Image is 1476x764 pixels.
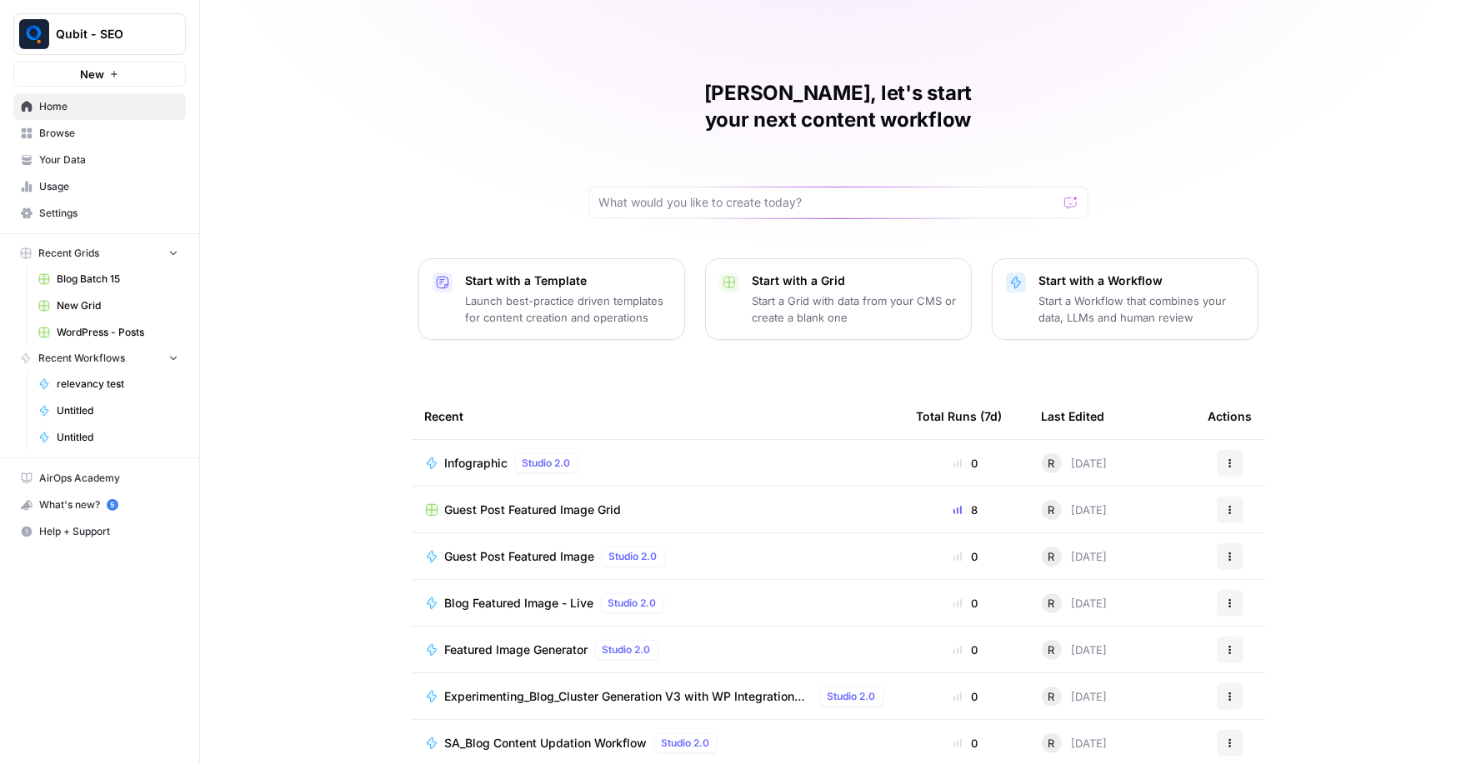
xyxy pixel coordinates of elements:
span: R [1048,595,1055,612]
div: 0 [917,455,1015,472]
span: Studio 2.0 [828,689,876,704]
span: R [1048,548,1055,565]
span: Recent Workflows [38,351,125,366]
div: Total Runs (7d) [917,393,1003,439]
span: Your Data [39,152,178,167]
p: Start a Workflow that combines your data, LLMs and human review [1039,292,1244,326]
a: Experimenting_Blog_Cluster Generation V3 with WP Integration [Live site]Studio 2.0 [425,687,890,707]
span: AirOps Academy [39,471,178,486]
div: Actions [1208,393,1253,439]
input: What would you like to create today? [599,194,1058,211]
a: Featured Image GeneratorStudio 2.0 [425,640,890,660]
span: WordPress - Posts [57,325,178,340]
p: Start with a Grid [753,272,958,289]
span: Browse [39,126,178,141]
div: [DATE] [1042,547,1108,567]
div: What's new? [14,492,185,517]
span: Untitled [57,403,178,418]
span: Experimenting_Blog_Cluster Generation V3 with WP Integration [Live site] [445,688,813,705]
p: Start with a Template [466,272,671,289]
a: Untitled [31,424,186,451]
a: Untitled [31,397,186,424]
a: Usage [13,173,186,200]
span: Guest Post Featured Image [445,548,595,565]
div: [DATE] [1042,733,1108,753]
span: Blog Featured Image - Live [445,595,594,612]
span: Studio 2.0 [603,642,651,657]
div: 0 [917,595,1015,612]
span: Settings [39,206,178,221]
div: 8 [917,502,1015,518]
h1: [PERSON_NAME], let's start your next content workflow [588,80,1088,133]
span: Infographic [445,455,508,472]
span: Studio 2.0 [662,736,710,751]
button: Help + Support [13,518,186,545]
div: [DATE] [1042,453,1108,473]
button: What's new? 5 [13,492,186,518]
span: Featured Image Generator [445,642,588,658]
p: Start a Grid with data from your CMS or create a blank one [753,292,958,326]
button: Start with a TemplateLaunch best-practice driven templates for content creation and operations [418,258,685,340]
a: SA_Blog Content Updation WorkflowStudio 2.0 [425,733,890,753]
button: Start with a WorkflowStart a Workflow that combines your data, LLMs and human review [992,258,1258,340]
span: New Grid [57,298,178,313]
span: Recent Grids [38,246,99,261]
span: Blog Batch 15 [57,272,178,287]
span: Untitled [57,430,178,445]
span: Usage [39,179,178,194]
a: WordPress - Posts [31,319,186,346]
div: 0 [917,642,1015,658]
a: Settings [13,200,186,227]
span: R [1048,642,1055,658]
div: 0 [917,735,1015,752]
text: 5 [110,501,114,509]
a: 5 [107,499,118,511]
p: Launch best-practice driven templates for content creation and operations [466,292,671,326]
div: [DATE] [1042,500,1108,520]
div: 0 [917,688,1015,705]
a: New Grid [31,292,186,319]
span: SA_Blog Content Updation Workflow [445,735,648,752]
span: R [1048,455,1055,472]
div: [DATE] [1042,640,1108,660]
a: Guest Post Featured ImageStudio 2.0 [425,547,890,567]
div: Recent [425,393,890,439]
div: Last Edited [1042,393,1105,439]
button: Workspace: Qubit - SEO [13,13,186,55]
button: Recent Grids [13,241,186,266]
span: Home [39,99,178,114]
a: relevancy test [31,371,186,397]
div: 0 [917,548,1015,565]
span: Studio 2.0 [608,596,657,611]
button: Recent Workflows [13,346,186,371]
span: Qubit - SEO [56,26,157,42]
a: Your Data [13,147,186,173]
a: Blog Featured Image - LiveStudio 2.0 [425,593,890,613]
span: New [80,66,104,82]
span: Studio 2.0 [609,549,658,564]
div: [DATE] [1042,593,1108,613]
a: Browse [13,120,186,147]
p: Start with a Workflow [1039,272,1244,289]
button: New [13,62,186,87]
span: Guest Post Featured Image Grid [445,502,622,518]
span: Help + Support [39,524,178,539]
div: [DATE] [1042,687,1108,707]
button: Start with a GridStart a Grid with data from your CMS or create a blank one [705,258,972,340]
span: R [1048,735,1055,752]
a: InfographicStudio 2.0 [425,453,890,473]
span: R [1048,502,1055,518]
span: relevancy test [57,377,178,392]
span: R [1048,688,1055,705]
a: Home [13,93,186,120]
a: Guest Post Featured Image Grid [425,502,890,518]
a: AirOps Academy [13,465,186,492]
img: Qubit - SEO Logo [19,19,49,49]
a: Blog Batch 15 [31,266,186,292]
span: Studio 2.0 [523,456,571,471]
